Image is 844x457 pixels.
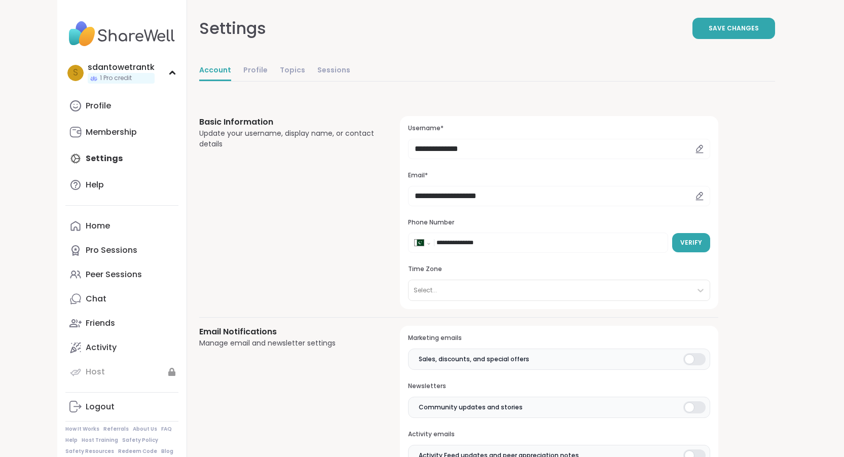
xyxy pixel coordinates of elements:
[199,61,231,81] a: Account
[199,338,376,349] div: Manage email and newsletter settings
[680,238,702,247] span: Verify
[86,179,104,191] div: Help
[199,326,376,338] h3: Email Notifications
[280,61,305,81] a: Topics
[65,94,178,118] a: Profile
[86,318,115,329] div: Friends
[82,437,118,444] a: Host Training
[65,214,178,238] a: Home
[692,18,775,39] button: Save Changes
[86,342,117,353] div: Activity
[408,430,710,439] h3: Activity emails
[103,426,129,433] a: Referrals
[65,16,178,52] img: ShareWell Nav Logo
[73,66,78,80] span: s
[199,116,376,128] h3: Basic Information
[672,233,710,252] button: Verify
[86,245,137,256] div: Pro Sessions
[65,173,178,197] a: Help
[65,360,178,384] a: Host
[65,262,178,287] a: Peer Sessions
[317,61,350,81] a: Sessions
[199,128,376,149] div: Update your username, display name, or contact details
[86,401,115,412] div: Logout
[100,74,132,83] span: 1 Pro credit
[199,16,266,41] div: Settings
[408,171,710,180] h3: Email*
[243,61,268,81] a: Profile
[86,100,111,111] div: Profile
[65,426,99,433] a: How It Works
[161,448,173,455] a: Blog
[65,395,178,419] a: Logout
[133,426,157,433] a: About Us
[122,437,158,444] a: Safety Policy
[161,426,172,433] a: FAQ
[408,218,710,227] h3: Phone Number
[65,448,114,455] a: Safety Resources
[65,335,178,360] a: Activity
[65,311,178,335] a: Friends
[86,366,105,377] div: Host
[419,355,529,364] span: Sales, discounts, and special offers
[65,238,178,262] a: Pro Sessions
[709,24,759,33] span: Save Changes
[65,120,178,144] a: Membership
[408,382,710,391] h3: Newsletters
[86,269,142,280] div: Peer Sessions
[86,127,137,138] div: Membership
[86,220,110,232] div: Home
[419,403,523,412] span: Community updates and stories
[88,62,155,73] div: sdantowetrantk
[408,334,710,342] h3: Marketing emails
[408,124,710,133] h3: Username*
[118,448,157,455] a: Redeem Code
[86,293,106,304] div: Chat
[408,265,710,274] h3: Time Zone
[65,437,78,444] a: Help
[65,287,178,311] a: Chat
